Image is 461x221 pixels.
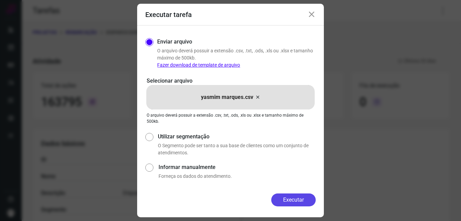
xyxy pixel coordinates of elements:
p: yasmim marques.csv [201,93,253,101]
a: Fazer download de template de arquivo [157,62,240,68]
label: Utilizar segmentação [158,133,316,141]
p: O arquivo deverá possuir a extensão .csv, .txt, .ods, .xls ou .xlsx e tamanho máximo de 500kb. [147,112,314,124]
p: Forneça os dados do atendimento. [159,173,316,180]
p: Selecionar arquivo [147,77,314,85]
button: Executar [271,193,316,206]
h3: Executar tarefa [145,11,192,19]
p: O arquivo deverá possuir a extensão .csv, .txt, .ods, .xls ou .xlsx e tamanho máximo de 500kb. [157,47,316,69]
p: O Segmento pode ser tanto a sua base de clientes como um conjunto de atendimentos. [158,142,316,156]
label: Enviar arquivo [157,38,192,46]
label: Informar manualmente [159,163,316,171]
